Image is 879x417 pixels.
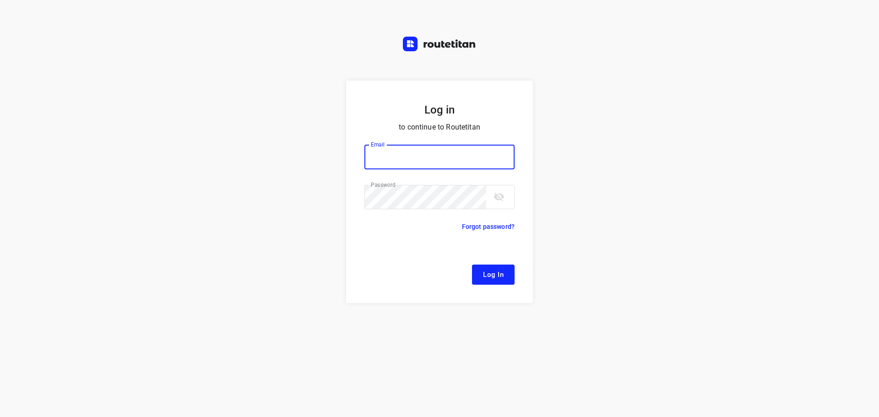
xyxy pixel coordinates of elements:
img: Routetitan [403,37,476,51]
button: toggle password visibility [490,188,508,206]
span: Log In [483,269,504,281]
p: to continue to Routetitan [364,121,515,134]
p: Forgot password? [462,221,515,232]
h5: Log in [364,103,515,117]
button: Log In [472,265,515,285]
